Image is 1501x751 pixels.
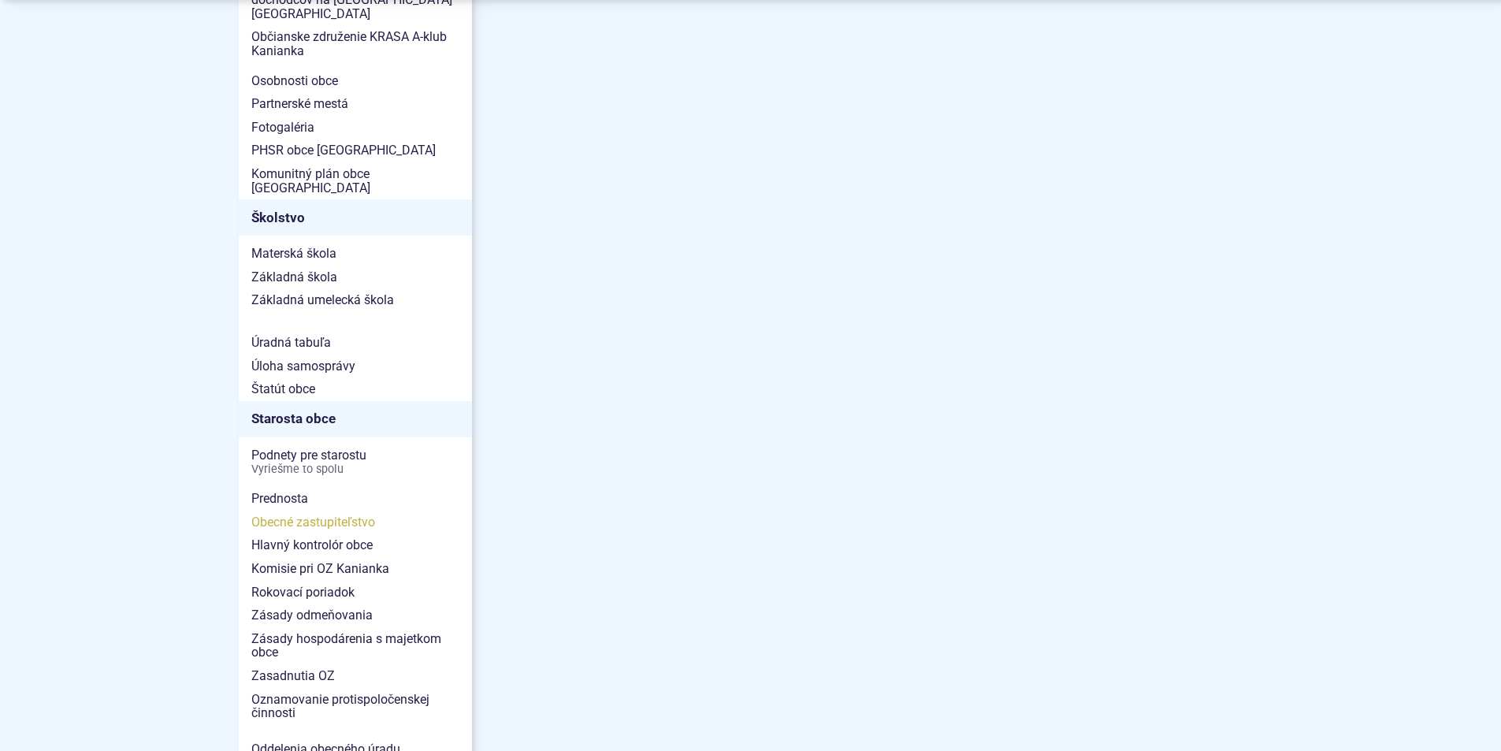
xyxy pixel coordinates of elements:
a: Občianske združenie KRASA A-klub Kanianka [239,25,472,62]
a: Základná umelecká škola [239,288,472,312]
a: Komisie pri OZ Kanianka [239,557,472,581]
span: Občianske združenie KRASA A-klub Kanianka [251,25,459,62]
span: Podnety pre starostu [251,444,459,481]
a: Rokovací poriadok [239,581,472,604]
span: Vyriešme to spolu [251,463,459,476]
a: Komunitný plán obce [GEOGRAPHIC_DATA] [239,162,472,199]
span: Základná umelecká škola [251,288,459,312]
span: Prednosta [251,487,459,511]
span: Zasadnutia OZ [251,664,459,688]
a: Štatút obce [239,377,472,401]
span: Školstvo [251,206,459,230]
span: Štatút obce [251,377,459,401]
span: Partnerské mestá [251,92,459,116]
a: Osobnosti obce [239,69,472,93]
a: Školstvo [239,199,472,236]
span: Materská škola [251,242,459,266]
a: Zasadnutia OZ [239,664,472,688]
span: Úloha samosprávy [251,355,459,378]
span: PHSR obce [GEOGRAPHIC_DATA] [251,139,459,162]
a: PHSR obce [GEOGRAPHIC_DATA] [239,139,472,162]
a: Základná škola [239,266,472,289]
a: Obecné zastupiteľstvo [239,511,472,534]
span: Komisie pri OZ Kanianka [251,557,459,581]
a: Partnerské mestá [239,92,472,116]
span: Osobnosti obce [251,69,459,93]
a: Zásady hospodárenia s majetkom obce [239,627,472,664]
span: Základná škola [251,266,459,289]
a: Úloha samosprávy [239,355,472,378]
a: Hlavný kontrolór obce [239,534,472,557]
span: Starosta obce [251,407,459,431]
a: Materská škola [239,242,472,266]
a: Starosta obce [239,401,472,437]
a: Podnety pre starostuVyriešme to spolu [239,444,472,481]
span: Zásady odmeňovania [251,604,459,627]
span: Úradná tabuľa [251,331,459,355]
span: Fotogaléria [251,116,459,139]
span: Hlavný kontrolór obce [251,534,459,557]
a: Prednosta [239,487,472,511]
a: Fotogaléria [239,116,472,139]
span: Obecné zastupiteľstvo [251,511,459,534]
span: Komunitný plán obce [GEOGRAPHIC_DATA] [251,162,459,199]
a: Úradná tabuľa [239,331,472,355]
span: Zásady hospodárenia s majetkom obce [251,627,459,664]
a: Oznamovanie protispoločenskej činnosti [239,688,472,725]
span: Rokovací poriadok [251,581,459,604]
span: Oznamovanie protispoločenskej činnosti [251,688,459,725]
a: Zásady odmeňovania [239,604,472,627]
